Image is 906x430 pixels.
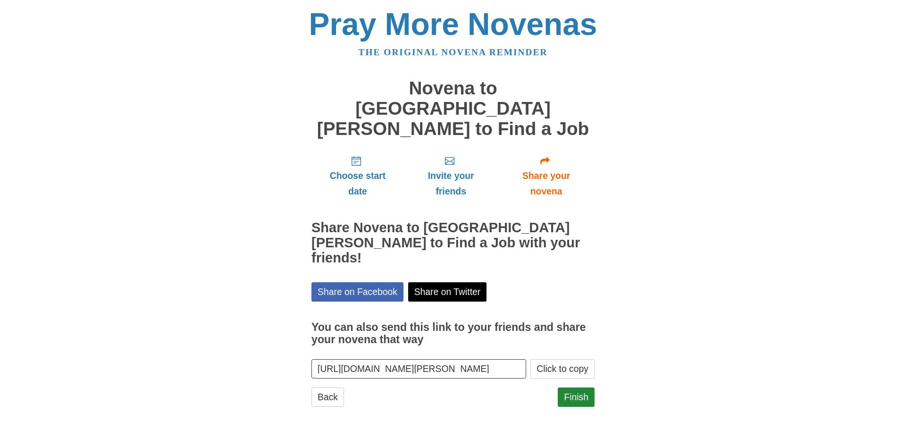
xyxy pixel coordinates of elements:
[311,148,404,204] a: Choose start date
[507,168,585,199] span: Share your novena
[309,7,597,42] a: Pray More Novenas
[404,148,498,204] a: Invite your friends
[311,321,595,346] h3: You can also send this link to your friends and share your novena that way
[408,282,487,302] a: Share on Twitter
[311,388,344,407] a: Back
[359,47,548,57] a: The original novena reminder
[413,168,488,199] span: Invite your friends
[530,359,595,379] button: Click to copy
[311,78,595,139] h1: Novena to [GEOGRAPHIC_DATA][PERSON_NAME] to Find a Job
[321,168,394,199] span: Choose start date
[558,388,595,407] a: Finish
[498,148,595,204] a: Share your novena
[311,220,595,266] h2: Share Novena to [GEOGRAPHIC_DATA][PERSON_NAME] to Find a Job with your friends!
[311,282,403,302] a: Share on Facebook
